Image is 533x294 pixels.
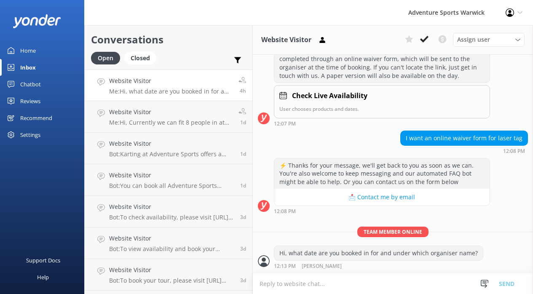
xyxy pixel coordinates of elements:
[109,171,234,180] h4: Website Visitor
[240,119,246,126] span: Oct 07 2025 02:19pm (UTC +01:00) Europe/London
[274,264,296,269] strong: 12:13 PM
[85,196,252,227] a: Website VisitorBot:To check availability, please visit [URL][DOMAIN_NAME].3d
[20,76,41,93] div: Chatbot
[85,259,252,291] a: Website VisitorBot:To book your tour, please visit [URL][DOMAIN_NAME].3d
[109,150,234,158] p: Bot: Karting at Adventure Sports offers a high-speed racing experience on an outdoor tarmac track...
[20,42,36,59] div: Home
[109,182,234,190] p: Bot: You can book all Adventure Sports activity packages online at: [URL][DOMAIN_NAME]. Options i...
[85,101,252,133] a: Website VisitorMe:Hi, Currently we can fit 8 people in at 09:00, 10:30, 12:00, 13:30 or 15:00. If...
[124,53,161,62] a: Closed
[109,245,234,253] p: Bot: To view availability and book your karting session, please visit [URL][DOMAIN_NAME]. Options...
[274,246,483,260] div: Hi, what date are you booked in for and under which organiser name?
[85,227,252,259] a: Website VisitorBot:To view availability and book your karting session, please visit [URL][DOMAIN_...
[109,76,232,86] h4: Website Visitor
[20,110,52,126] div: Recommend
[274,120,490,126] div: Oct 08 2025 12:07pm (UTC +01:00) Europe/London
[20,93,40,110] div: Reviews
[302,264,342,269] span: [PERSON_NAME]
[26,252,60,269] div: Support Docs
[109,277,234,284] p: Bot: To book your tour, please visit [URL][DOMAIN_NAME].
[37,269,49,286] div: Help
[240,245,246,252] span: Oct 05 2025 09:07am (UTC +01:00) Europe/London
[274,44,490,83] div: For participants under 16, the parental or guardian consent is completed through an online waiver...
[240,182,246,189] span: Oct 06 2025 08:35pm (UTC +01:00) Europe/London
[124,52,156,64] div: Closed
[357,227,429,237] span: Team member online
[274,209,296,214] strong: 12:08 PM
[292,91,367,102] h4: Check Live Availability
[240,277,246,284] span: Oct 05 2025 08:03am (UTC +01:00) Europe/London
[109,88,232,95] p: Me: Hi, what date are you booked in for and under which organiser name?
[261,35,311,45] h3: Website Visitor
[85,164,252,196] a: Website VisitorBot:You can book all Adventure Sports activity packages online at: [URL][DOMAIN_NA...
[240,150,246,158] span: Oct 06 2025 11:32pm (UTC +01:00) Europe/London
[20,59,36,76] div: Inbox
[91,32,246,48] h2: Conversations
[109,107,232,117] h4: Website Visitor
[503,149,525,154] strong: 12:08 PM
[274,158,490,189] div: ⚡ Thanks for your message, we'll get back to you as soon as we can. You're also welcome to keep m...
[453,33,525,46] div: Assign User
[109,119,232,126] p: Me: Hi, Currently we can fit 8 people in at 09:00, 10:30, 12:00, 13:30 or 15:00. If you have more...
[85,133,252,164] a: Website VisitorBot:Karting at Adventure Sports offers a high-speed racing experience on an outdoo...
[274,208,490,214] div: Oct 08 2025 12:08pm (UTC +01:00) Europe/London
[91,52,120,64] div: Open
[274,121,296,126] strong: 12:07 PM
[109,202,234,211] h4: Website Visitor
[109,139,234,148] h4: Website Visitor
[13,14,61,28] img: yonder-white-logo.png
[457,35,490,44] span: Assign user
[240,214,246,221] span: Oct 05 2025 09:56am (UTC +01:00) Europe/London
[279,105,485,113] p: User chooses products and dates.
[400,148,528,154] div: Oct 08 2025 12:08pm (UTC +01:00) Europe/London
[274,263,483,269] div: Oct 08 2025 12:13pm (UTC +01:00) Europe/London
[20,126,40,143] div: Settings
[274,189,490,206] button: 📩 Contact me by email
[109,234,234,243] h4: Website Visitor
[401,131,528,145] div: I want an online waiver form for laser tag
[85,69,252,101] a: Website VisitorMe:Hi, what date are you booked in for and under which organiser name?4h
[109,214,234,221] p: Bot: To check availability, please visit [URL][DOMAIN_NAME].
[109,265,234,275] h4: Website Visitor
[91,53,124,62] a: Open
[240,87,246,94] span: Oct 08 2025 12:13pm (UTC +01:00) Europe/London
